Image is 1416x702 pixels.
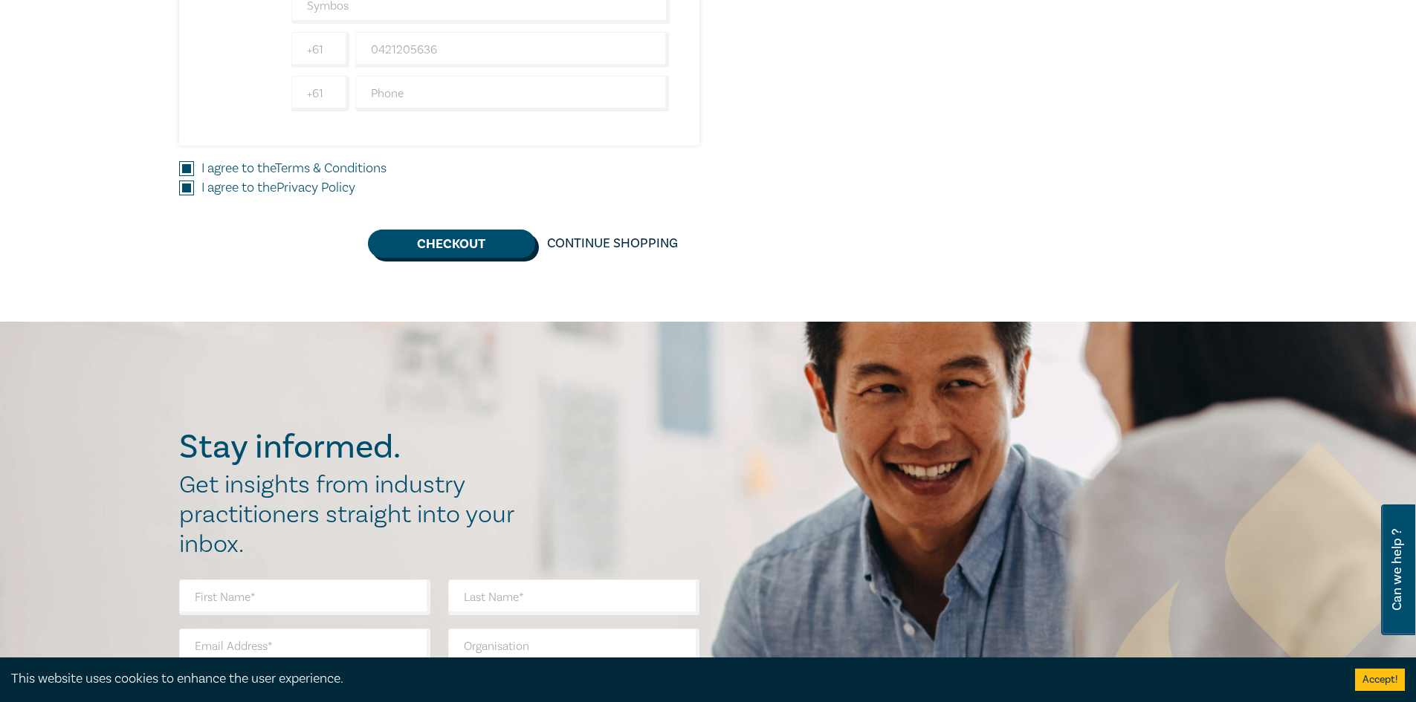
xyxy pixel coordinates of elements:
h2: Stay informed. [179,428,530,467]
a: Privacy Policy [277,179,355,196]
input: +61 [291,76,349,111]
input: Mobile* [355,32,670,68]
h2: Get insights from industry practitioners straight into your inbox. [179,470,530,559]
div: This website uses cookies to enhance the user experience. [11,669,1333,689]
input: Phone [355,76,670,111]
input: Last Name* [448,579,699,615]
label: I agree to the [201,159,387,178]
button: Checkout [368,230,535,258]
input: First Name* [179,579,430,615]
button: Accept cookies [1355,669,1405,691]
span: Can we help ? [1390,513,1404,626]
a: Continue Shopping [535,230,690,258]
input: Email Address* [179,628,430,664]
a: Terms & Conditions [275,160,387,177]
label: I agree to the [201,178,355,198]
input: Organisation [448,628,699,664]
input: +61 [291,32,349,68]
